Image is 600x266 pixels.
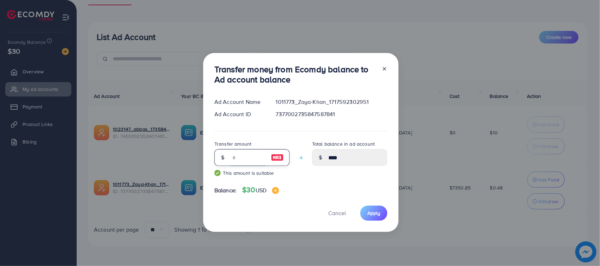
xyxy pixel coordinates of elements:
span: Apply [367,210,380,217]
div: Ad Account ID [209,110,270,118]
img: image [272,187,279,194]
h3: Transfer money from Ecomdy balance to Ad account balance [214,64,376,85]
button: Cancel [320,206,355,221]
div: Ad Account Name [209,98,270,106]
label: Transfer amount [214,140,251,147]
img: guide [214,170,221,176]
div: 7377002735847587841 [270,110,393,118]
span: Cancel [328,209,346,217]
img: image [271,153,284,162]
small: This amount is suitable [214,169,290,177]
button: Apply [360,206,387,221]
span: USD [256,186,266,194]
span: Balance: [214,186,237,194]
h4: $30 [242,186,279,194]
label: Total balance in ad account [312,140,375,147]
div: 1011773_Zaya-Khan_1717592302951 [270,98,393,106]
